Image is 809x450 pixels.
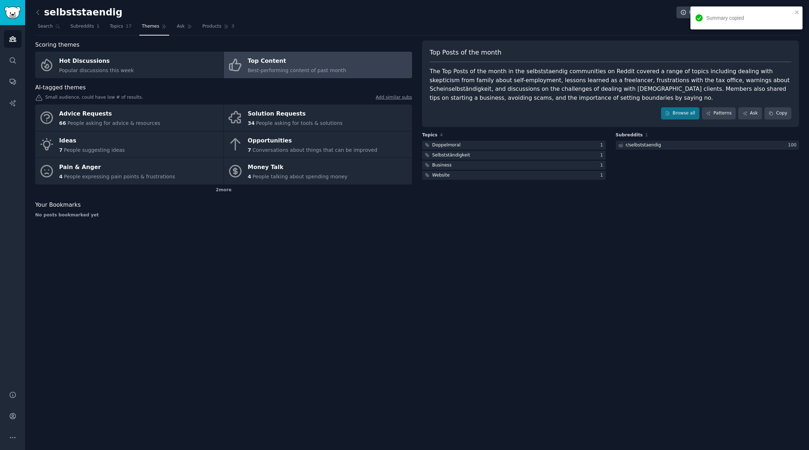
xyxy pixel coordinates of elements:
button: close [795,9,800,15]
span: 3 [231,23,235,30]
span: Top Posts of the month [430,48,501,57]
div: Top Content [248,56,346,67]
a: Pain & Anger4People expressing pain points & frustrations [35,158,223,184]
span: Topics [110,23,123,30]
img: GummySearch logo [4,6,21,19]
a: Doppelmoral1 [422,141,606,150]
a: Products3 [200,21,237,36]
span: 1 [645,132,648,137]
div: 100 [788,142,799,149]
span: 7 [248,147,251,153]
div: Money Talk [248,162,348,173]
a: Website1 [422,171,606,180]
span: 4 [440,132,443,137]
div: Doppelmoral [432,142,461,149]
a: Opportunities7Conversations about things that can be improved [224,131,412,158]
a: Ask [738,107,762,119]
span: 17 [126,23,132,30]
div: 1 [600,172,606,179]
span: Search [38,23,53,30]
a: Patterns [702,107,736,119]
span: AI-tagged themes [35,83,86,92]
div: No posts bookmarked yet [35,212,412,219]
a: Money Talk4People talking about spending money [224,158,412,184]
div: Small audience, could have low # of results. [35,94,412,102]
a: Solution Requests34People asking for tools & solutions [224,104,412,131]
span: 4 [248,174,251,179]
a: Ideas7People suggesting ideas [35,131,223,158]
a: Top ContentBest-performing content of past month [224,52,412,78]
span: Subreddits [616,132,643,139]
a: Advice Requests66People asking for advice & resources [35,104,223,131]
div: Advice Requests [59,108,160,120]
div: Opportunities [248,135,378,146]
span: Topics [422,132,438,139]
div: Hot Discussions [59,56,134,67]
span: People asking for advice & resources [67,120,160,126]
a: Hot DiscussionsPopular discussions this week [35,52,223,78]
span: 66 [59,120,66,126]
span: People suggesting ideas [64,147,125,153]
span: Themes [142,23,160,30]
div: 1 [600,152,606,159]
span: People expressing pain points & frustrations [64,174,175,179]
span: People asking for tools & solutions [256,120,342,126]
span: Ask [177,23,185,30]
a: Themes [139,21,170,36]
div: Solution Requests [248,108,343,120]
span: Popular discussions this week [59,67,134,73]
a: Selbstständigkeit1 [422,151,606,160]
h2: selbststaendig [35,7,122,18]
div: Ideas [59,135,125,146]
a: Ask [174,21,195,36]
a: Topics17 [107,21,134,36]
span: Your Bookmarks [35,201,81,210]
span: People talking about spending money [253,174,348,179]
span: 1 [97,23,100,30]
span: 4 [59,174,63,179]
a: Subreddits1 [68,21,102,36]
div: Business [432,162,452,169]
a: Browse all [661,107,699,119]
div: The Top Posts of the month in the selbststaendig communities on Reddit covered a range of topics ... [430,67,791,102]
a: Search [35,21,63,36]
span: Best-performing content of past month [248,67,346,73]
span: Products [202,23,221,30]
div: Pain & Anger [59,162,175,173]
div: r/ selbststaendig [626,142,661,149]
a: r/selbststaendig100 [616,141,799,150]
div: 1 [600,142,606,149]
span: 34 [248,120,255,126]
button: Copy [764,107,791,119]
div: Website [432,172,450,179]
span: Scoring themes [35,41,79,50]
a: Info [676,6,703,19]
span: Subreddits [70,23,94,30]
a: Add similar subs [376,94,412,102]
div: Summary copied [706,14,792,22]
div: 1 [600,162,606,169]
div: 2 more [35,184,412,196]
div: Selbstständigkeit [432,152,470,159]
span: 7 [59,147,63,153]
a: Business1 [422,161,606,170]
span: Conversations about things that can be improved [253,147,378,153]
